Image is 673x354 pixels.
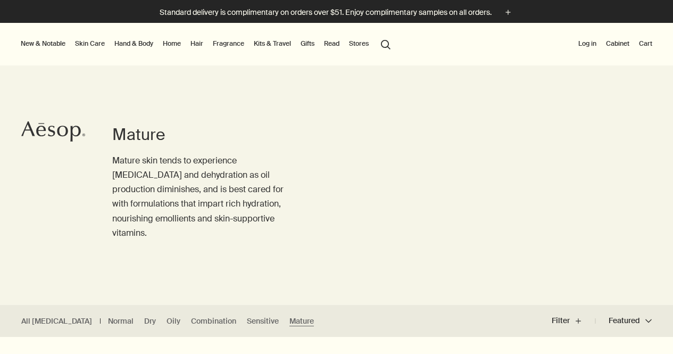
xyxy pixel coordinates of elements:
[19,118,88,147] a: Aesop
[191,316,236,326] a: Combination
[595,308,652,334] button: Featured
[19,23,395,65] nav: primary
[161,37,183,50] a: Home
[604,37,632,50] a: Cabinet
[160,7,492,18] p: Standard delivery is complimentary on orders over $51. Enjoy complimentary samples on all orders.
[19,37,68,50] button: New & Notable
[112,37,155,50] a: Hand & Body
[637,37,654,50] button: Cart
[347,37,371,50] button: Stores
[160,6,514,19] button: Standard delivery is complimentary on orders over $51. Enjoy complimentary samples on all orders.
[112,153,294,240] p: Mature skin tends to experience [MEDICAL_DATA] and dehydration as oil production diminishes, and ...
[322,37,342,50] a: Read
[144,316,156,326] a: Dry
[73,37,107,50] a: Skin Care
[576,37,599,50] button: Log in
[188,37,205,50] a: Hair
[552,308,595,334] button: Filter
[21,121,85,142] svg: Aesop
[167,316,180,326] a: Oily
[112,124,294,145] h1: Mature
[211,37,246,50] a: Fragrance
[376,34,395,54] button: Open search
[247,316,279,326] a: Sensitive
[21,316,92,326] a: All [MEDICAL_DATA]
[108,316,134,326] a: Normal
[252,37,293,50] a: Kits & Travel
[289,316,314,326] a: Mature
[576,23,654,65] nav: supplementary
[298,37,317,50] a: Gifts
